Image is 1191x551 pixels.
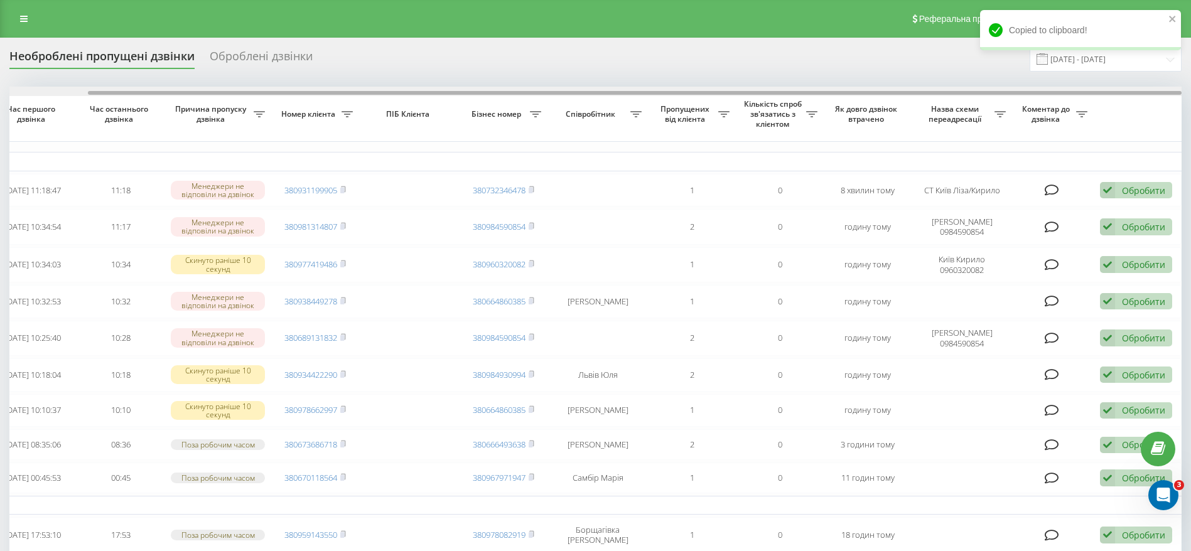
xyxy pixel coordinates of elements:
[918,104,994,124] span: Назва схеми переадресації
[1148,480,1178,510] iframe: Intercom live chat
[473,221,525,232] a: 380984590854
[912,209,1012,244] td: [PERSON_NAME] 0984590854
[77,209,164,244] td: 11:17
[284,259,337,270] a: 380977419486
[171,181,265,200] div: Менеджери не відповіли на дзвінок
[1018,104,1076,124] span: Коментар до дзвінка
[547,463,648,493] td: Самбір Марія
[654,104,718,124] span: Пропущених від клієнта
[284,332,337,343] a: 380689131832
[473,369,525,380] a: 380984930994
[77,463,164,493] td: 00:45
[824,321,912,356] td: годину тому
[284,472,337,483] a: 380670118564
[736,321,824,356] td: 0
[171,328,265,347] div: Менеджери не відповіли на дзвінок
[648,429,736,460] td: 2
[77,174,164,207] td: 11:18
[77,247,164,282] td: 10:34
[648,321,736,356] td: 2
[736,429,824,460] td: 0
[834,104,902,124] span: Як довго дзвінок втрачено
[473,296,525,307] a: 380664860385
[736,174,824,207] td: 0
[980,10,1181,50] div: Copied to clipboard!
[466,109,530,119] span: Бізнес номер
[77,429,164,460] td: 08:36
[473,472,525,483] a: 380967971947
[473,404,525,415] a: 380664860385
[171,530,265,540] div: Поза робочим часом
[736,247,824,282] td: 0
[547,358,648,392] td: Львів Юля
[648,463,736,493] td: 1
[1122,185,1165,196] div: Обробити
[824,463,912,493] td: 11 годин тому
[912,174,1012,207] td: CT Київ Ліза/Кирило
[278,109,342,119] span: Номер клієнта
[1168,14,1177,26] button: close
[1122,439,1165,451] div: Обробити
[473,439,525,450] a: 380666493638
[736,209,824,244] td: 0
[1122,369,1165,381] div: Обробити
[736,285,824,318] td: 0
[1122,472,1165,484] div: Обробити
[648,358,736,392] td: 2
[171,439,265,450] div: Поза робочим часом
[1122,259,1165,270] div: Обробити
[284,185,337,196] a: 380931199905
[284,529,337,540] a: 380959143550
[171,473,265,483] div: Поза робочим часом
[648,209,736,244] td: 2
[824,358,912,392] td: годину тому
[824,394,912,427] td: годину тому
[547,285,648,318] td: [PERSON_NAME]
[171,401,265,420] div: Скинуто раніше 10 секунд
[912,321,1012,356] td: [PERSON_NAME] 0984590854
[554,109,630,119] span: Співробітник
[77,358,164,392] td: 10:18
[742,99,806,129] span: Кількість спроб зв'язатись з клієнтом
[547,429,648,460] td: [PERSON_NAME]
[473,332,525,343] a: 380984590854
[824,429,912,460] td: 3 години тому
[1122,529,1165,541] div: Обробити
[648,394,736,427] td: 1
[9,50,195,69] div: Необроблені пропущені дзвінки
[1122,332,1165,344] div: Обробити
[473,259,525,270] a: 380960320082
[284,296,337,307] a: 380938449278
[473,185,525,196] a: 380732346478
[824,174,912,207] td: 8 хвилин тому
[171,292,265,311] div: Менеджери не відповіли на дзвінок
[1122,221,1165,233] div: Обробити
[736,394,824,427] td: 0
[1122,404,1165,416] div: Обробити
[912,247,1012,282] td: Київ Кирило 0960320082
[824,285,912,318] td: годину тому
[171,365,265,384] div: Скинуто раніше 10 секунд
[171,217,265,236] div: Менеджери не відповіли на дзвінок
[284,404,337,415] a: 380978662997
[370,109,449,119] span: ПІБ Клієнта
[1174,480,1184,490] span: 3
[284,439,337,450] a: 380673686718
[736,358,824,392] td: 0
[77,285,164,318] td: 10:32
[919,14,1011,24] span: Реферальна програма
[284,221,337,232] a: 380981314807
[824,247,912,282] td: годину тому
[284,369,337,380] a: 380934422290
[473,529,525,540] a: 380978082919
[824,209,912,244] td: годину тому
[77,321,164,356] td: 10:28
[736,463,824,493] td: 0
[648,247,736,282] td: 1
[171,104,254,124] span: Причина пропуску дзвінка
[648,285,736,318] td: 1
[171,255,265,274] div: Скинуто раніше 10 секунд
[87,104,154,124] span: Час останнього дзвінка
[1122,296,1165,308] div: Обробити
[547,394,648,427] td: [PERSON_NAME]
